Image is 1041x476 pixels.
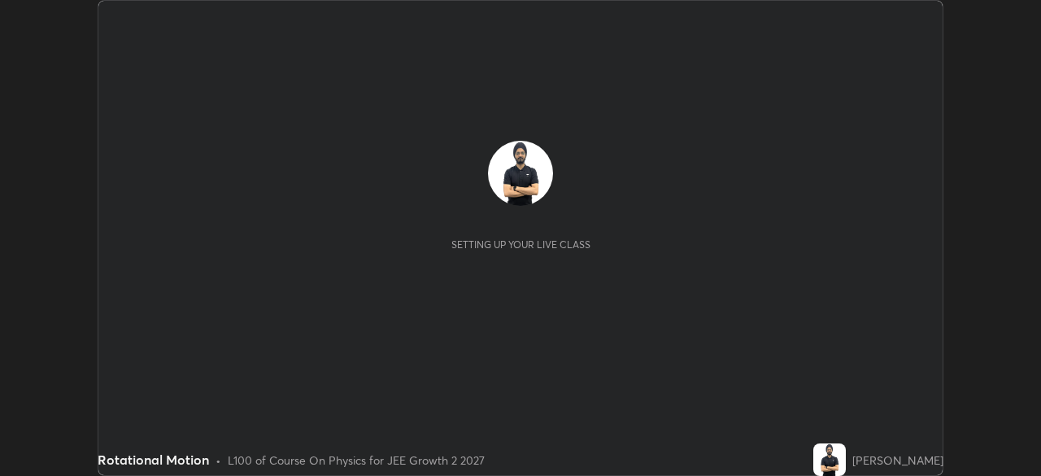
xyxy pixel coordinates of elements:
[852,452,943,469] div: [PERSON_NAME]
[98,450,209,469] div: Rotational Motion
[228,452,485,469] div: L100 of Course On Physics for JEE Growth 2 2027
[216,452,221,469] div: •
[813,443,846,476] img: 087365211523460ba100aba77a1fb983.png
[488,141,553,206] img: 087365211523460ba100aba77a1fb983.png
[451,238,590,251] div: Setting up your live class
